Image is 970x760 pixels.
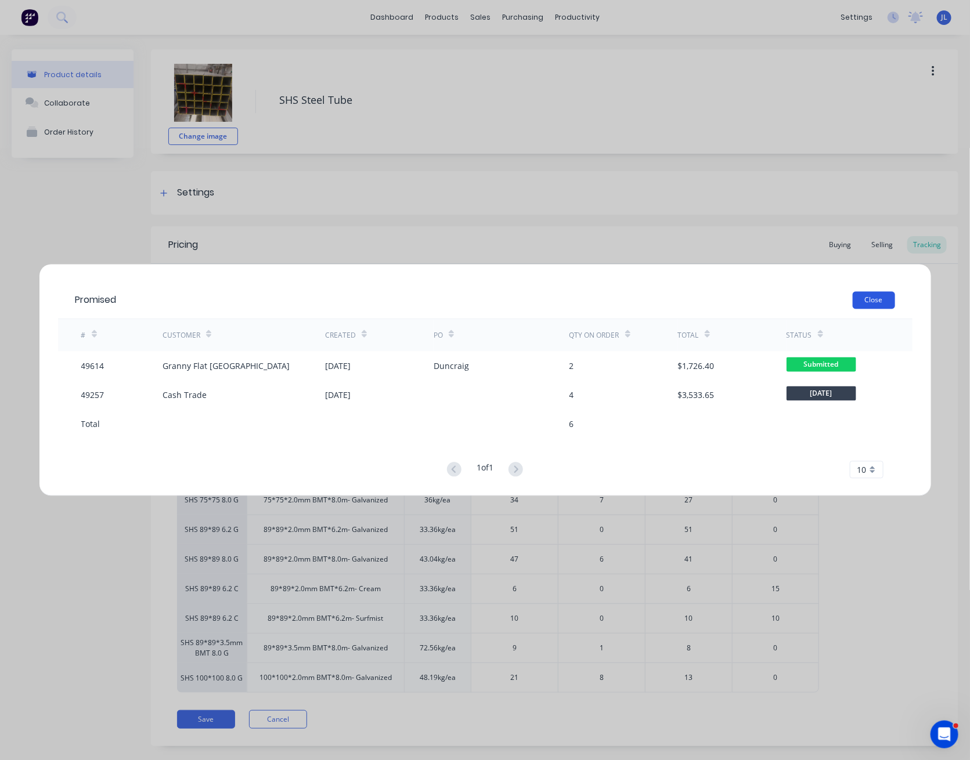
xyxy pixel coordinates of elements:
[163,389,207,401] div: Cash Trade
[75,294,117,307] div: Promised
[81,360,104,372] div: 49614
[569,389,574,401] div: 4
[163,360,290,372] div: Granny Flat [GEOGRAPHIC_DATA]
[163,330,200,341] div: Customer
[787,357,856,371] span: Submitted
[787,330,812,341] div: Status
[569,360,574,372] div: 2
[853,292,895,309] button: Close
[325,389,351,401] div: [DATE]
[569,418,574,430] div: 6
[81,418,100,430] div: Total
[81,330,86,341] div: #
[434,360,469,372] div: Duncraig
[325,330,356,341] div: Created
[569,330,619,341] div: Qty on order
[678,360,715,372] div: $1,726.40
[787,386,856,400] span: [DATE]
[81,389,104,401] div: 49257
[678,389,715,401] div: $3,533.65
[434,330,443,341] div: PO
[931,721,958,748] iframe: Intercom live chat
[477,462,493,479] div: 1 of 1
[857,464,867,476] span: 10
[325,360,351,372] div: [DATE]
[678,330,699,341] div: Total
